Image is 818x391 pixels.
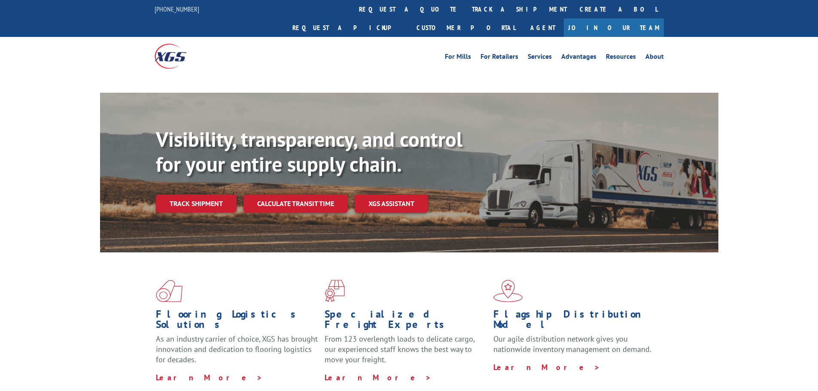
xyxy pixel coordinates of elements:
[355,194,428,213] a: XGS ASSISTANT
[156,334,318,364] span: As an industry carrier of choice, XGS has brought innovation and dedication to flooring logistics...
[243,194,348,213] a: Calculate transit time
[645,53,664,63] a: About
[410,18,522,37] a: Customer Portal
[522,18,564,37] a: Agent
[156,280,182,302] img: xgs-icon-total-supply-chain-intelligence-red
[156,309,318,334] h1: Flooring Logistics Solutions
[564,18,664,37] a: Join Our Team
[480,53,518,63] a: For Retailers
[325,309,487,334] h1: Specialized Freight Experts
[156,194,237,212] a: Track shipment
[155,5,199,13] a: [PHONE_NUMBER]
[493,362,600,372] a: Learn More >
[561,53,596,63] a: Advantages
[156,126,462,177] b: Visibility, transparency, and control for your entire supply chain.
[606,53,636,63] a: Resources
[286,18,410,37] a: Request a pickup
[156,373,263,382] a: Learn More >
[325,280,345,302] img: xgs-icon-focused-on-flooring-red
[493,334,651,354] span: Our agile distribution network gives you nationwide inventory management on demand.
[528,53,552,63] a: Services
[493,309,656,334] h1: Flagship Distribution Model
[445,53,471,63] a: For Mills
[325,373,432,382] a: Learn More >
[325,334,487,372] p: From 123 overlength loads to delicate cargo, our experienced staff knows the best way to move you...
[493,280,523,302] img: xgs-icon-flagship-distribution-model-red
